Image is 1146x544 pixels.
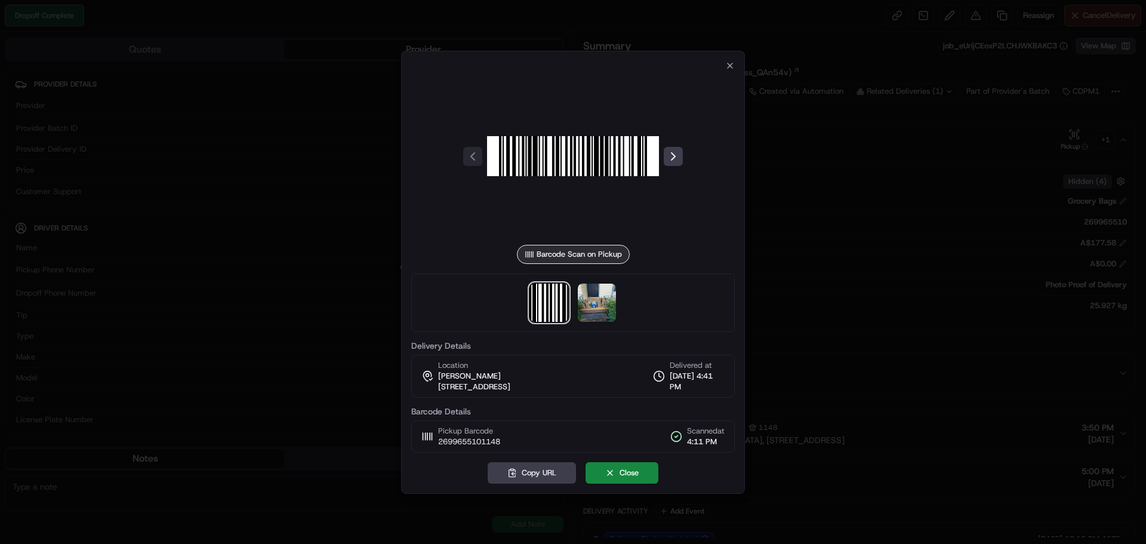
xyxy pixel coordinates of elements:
button: Copy URL [488,462,576,484]
span: 2699655101148 [438,437,500,447]
div: Barcode Scan on Pickup [517,245,630,264]
label: Delivery Details [411,342,735,350]
span: 4:11 PM [687,437,725,447]
span: [PERSON_NAME] [438,371,501,382]
img: photo_proof_of_delivery image [578,284,616,322]
img: barcode_scan_on_pickup image [487,70,659,242]
span: Scanned at [687,426,725,437]
button: Close [586,462,658,484]
label: Barcode Details [411,407,735,416]
span: Pickup Barcode [438,426,500,437]
span: [DATE] 4:41 PM [670,371,725,392]
span: Delivered at [670,360,725,371]
span: [STREET_ADDRESS] [438,382,510,392]
img: barcode_scan_on_pickup image [530,284,568,322]
span: Location [438,360,468,371]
